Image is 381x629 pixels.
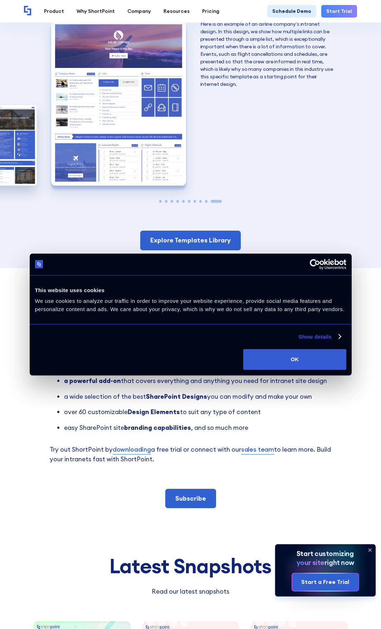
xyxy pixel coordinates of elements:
a: Home [24,6,32,16]
span: Go to slide 2 [165,200,167,203]
li: easy SharePoint site , and so much more [64,423,332,432]
div: 10 / 10 [51,20,186,186]
p: Try out ShortPoint by a free trial or connect with our to learn more. Build your intranets fast w... [50,445,332,464]
a: Show details [298,333,341,341]
div: Resources [163,8,190,15]
li: a wide selection of the best you can modify and make your own [64,392,332,401]
iframe: Chat Widget [345,595,381,629]
div: This website uses cookies [35,286,346,295]
a: downloading [113,445,151,454]
p: Read our latest snapshots [92,587,289,596]
div: Latest Snapshots [30,555,351,577]
div: Why ShortPoint [77,8,115,15]
div: Product [44,8,64,15]
span: We use cookies to analyze our traffic in order to improve your website experience, provide social... [35,298,345,312]
a: Subscribe [165,489,216,508]
a: Product [38,5,70,18]
li: over 60 customizable to suit any type of content [64,407,332,417]
div: Pricing [202,8,219,15]
a: Explore Templates Library [140,231,241,250]
button: OK [243,349,346,370]
p: Here is an example of an airline company's intranet design. In this design, we show how multiple ... [200,20,335,88]
img: Best SharePoint Intranet Transport [51,20,186,186]
a: sales team [241,445,274,454]
strong: a powerful add-on [64,377,121,385]
span: Go to slide 4 [176,200,179,203]
strong: SharePoint Designs [146,392,207,401]
span: Go to slide 6 [188,200,190,203]
a: Start Trial [321,5,357,18]
li: that covers everything and anything you need for intranet site design [64,376,332,385]
span: Go to slide 7 [194,200,196,203]
a: Resources [157,5,196,18]
span: Go to slide 8 [199,200,202,203]
a: Start a Free Trial [292,574,358,591]
strong: Design Elements [128,408,180,416]
span: Go to slide 10 [211,200,222,203]
a: Usercentrics Cookiebot - opens in a new window [284,259,346,270]
span: Go to slide 1 [159,200,162,203]
div: Start a Free Trial [301,578,349,586]
strong: branding capabilities [124,423,191,432]
span: Go to slide 5 [182,200,185,203]
span: Go to slide 9 [205,200,207,203]
a: Why ShortPoint [70,5,121,18]
div: Company [127,8,151,15]
a: Company [121,5,157,18]
a: Schedule Demo [267,5,316,18]
img: logo [35,260,43,269]
a: Pricing [196,5,226,18]
span: Go to slide 3 [171,200,173,203]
